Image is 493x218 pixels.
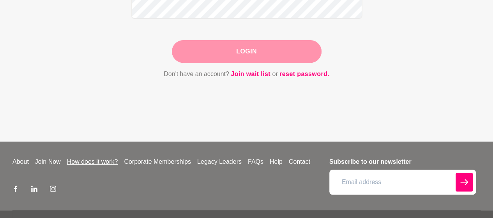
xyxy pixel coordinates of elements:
[194,157,245,167] a: Legacy Leaders
[12,185,19,195] a: Facebook
[329,170,476,195] input: Email address
[286,157,313,167] a: Contact
[131,69,362,79] p: Don't have an account? or
[231,69,270,79] a: Join wait list
[245,157,267,167] a: FAQs
[279,69,329,79] a: reset password.
[31,185,37,195] a: LinkedIn
[121,157,194,167] a: Corporate Memberships
[329,157,476,167] h4: Subscribe to our newsletter
[50,185,56,195] a: Instagram
[64,157,121,167] a: How does it work?
[9,157,32,167] a: About
[32,157,64,167] a: Join Now
[267,157,286,167] a: Help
